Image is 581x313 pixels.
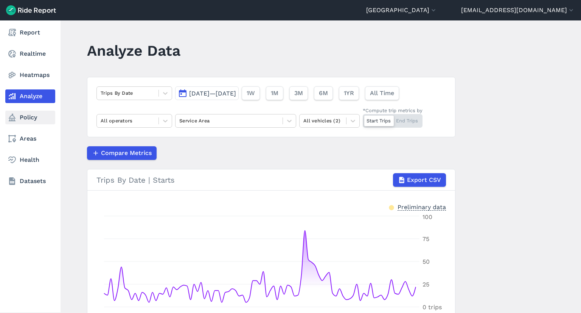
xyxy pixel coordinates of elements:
button: [DATE]—[DATE] [175,86,239,100]
button: Compare Metrics [87,146,157,160]
a: Heatmaps [5,68,55,82]
a: Policy [5,111,55,124]
div: *Compute trip metrics by [363,107,423,114]
a: Health [5,153,55,167]
tspan: 0 trips [423,304,442,311]
button: 1M [266,86,283,100]
div: Preliminary data [398,203,446,211]
button: All Time [365,86,399,100]
tspan: 100 [423,213,432,221]
span: 3M [294,89,303,98]
img: Ride Report [6,5,56,15]
button: [GEOGRAPHIC_DATA] [366,6,437,15]
div: Trips By Date | Starts [96,173,446,187]
span: 6M [319,89,328,98]
tspan: 25 [423,281,429,288]
span: [DATE]—[DATE] [189,90,236,97]
button: [EMAIL_ADDRESS][DOMAIN_NAME] [461,6,575,15]
button: 3M [289,86,308,100]
span: 1M [271,89,278,98]
button: Export CSV [393,173,446,187]
tspan: 50 [423,258,430,265]
a: Realtime [5,47,55,61]
a: Datasets [5,174,55,188]
a: Report [5,26,55,39]
button: 1YR [339,86,359,100]
span: All Time [370,89,394,98]
a: Areas [5,132,55,146]
h1: Analyze Data [87,40,180,61]
tspan: 75 [423,235,429,243]
a: Analyze [5,89,55,103]
button: 6M [314,86,333,100]
span: Export CSV [407,175,441,185]
span: Compare Metrics [101,149,152,158]
button: 1W [242,86,260,100]
span: 1YR [344,89,354,98]
span: 1W [247,89,255,98]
